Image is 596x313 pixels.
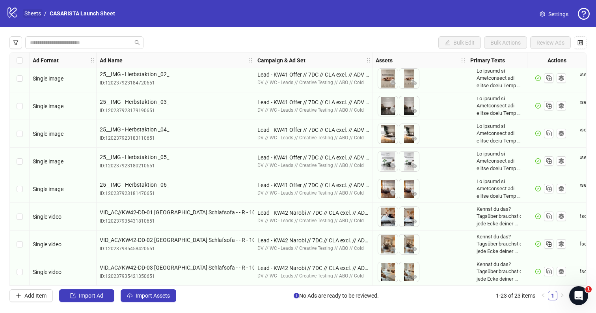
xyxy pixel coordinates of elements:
[466,58,471,63] span: holder
[257,217,369,225] div: DV // WC - Leads // Creative Testing // ABO // Cold
[545,74,553,82] svg: Duplicate
[465,52,467,68] div: Resize Assets column
[366,58,371,63] span: holder
[535,103,541,109] span: check-circle
[100,107,251,114] div: ID: 120237923179190651
[100,180,251,189] span: 25__IMG - Herbstaktion _06_
[378,179,398,199] img: Asset 1
[410,134,419,144] button: Preview
[548,291,557,300] a: 1
[257,56,305,65] strong: Campaign & Ad Set
[378,262,398,282] img: Asset 1
[100,125,251,134] span: 25__IMG - Herbstaktion _04_
[44,9,47,18] li: /
[535,186,541,191] span: check-circle
[100,79,251,87] div: ID: 120237923184720651
[399,152,419,171] img: Asset 2
[100,236,251,244] span: VID_AC//KW42-DD-02 [GEOGRAPHIC_DATA] Schlafsofa - - R - 1025//Narobi-PDP//Learn-more
[412,274,417,279] span: eye
[388,162,398,171] button: Preview
[100,190,251,197] div: ID: 120237923181470651
[390,163,396,169] span: eye
[557,291,567,300] li: Next Page
[257,98,369,107] div: Lead - KW41 Offer // 7DC // CLA excl. // ADV Broad - DACH - m/w - 25-65+ // Auto - Copy
[559,103,564,109] svg: ad template
[371,58,377,63] span: holder
[100,70,251,79] span: 25__IMG - Herbstaktion _02_
[545,184,553,192] svg: Duplicate
[470,56,505,65] strong: Primary Texts
[390,246,396,252] span: eye
[257,79,369,86] div: DV // WC - Leads // Creative Testing // ABO // Cold
[390,219,396,224] span: eye
[100,153,251,161] span: 25__IMG - Herbstaktion _05_
[535,214,541,219] span: check-circle
[134,40,140,45] span: search
[388,134,398,144] button: Preview
[257,126,369,134] div: Lead - KW41 Offer // 7DC // CLA excl. // ADV Broad - DACH - m/w - 25-65+ // Auto - Copy
[410,189,419,199] button: Preview
[257,70,369,79] div: Lead - KW41 Offer // 7DC // CLA excl. // ADV Broad - DACH - m/w - 25-65+ // Auto - Copy
[388,107,398,116] button: Preview
[557,291,567,300] button: right
[33,75,63,82] span: Single image
[535,269,541,274] span: check-circle
[10,175,30,203] div: Select row 20
[100,263,251,272] span: VID_AC//KW42-DD-03 [GEOGRAPHIC_DATA] Schlafsofa - - R - 1025//Narobi-PDP//Learn-more
[257,162,369,169] div: DV // WC - Leads // Creative Testing // ABO // Cold
[541,293,546,298] span: left
[10,65,30,92] div: Select row 16
[477,261,527,283] div: Kennst du das? Tagsüber brauchst du jede Ecke deiner Wohnung – aber wenn Besuch kommt, fehlt plöt...
[548,56,566,65] strong: Actions
[412,136,417,141] span: eye
[559,75,564,81] svg: ad template
[10,148,30,175] div: Select row 19
[538,291,548,300] li: Previous Page
[399,234,419,254] img: Asset 2
[257,153,369,162] div: Lead - KW41 Offer // 7DC // CLA excl. // ADV Broad - DACH - m/w - 25-65+ // Auto - Copy
[388,272,398,282] button: Preview
[535,241,541,247] span: check-circle
[477,67,527,89] div: Lo ipsumd si Ametconsect adi elitse doeiu Temp incididunt? Utlaboreetdo magna aliq enimadminimve ...
[378,69,398,88] img: Asset 1
[100,97,251,106] span: 25__IMG - Herbstaktion _03_
[577,40,583,45] span: control
[477,206,527,227] div: Kennst du das? Tagsüber brauchst du jede Ecke deiner Wohnung – aber wenn Besuch kommt, fehlt plöt...
[545,240,553,247] svg: Duplicate
[100,245,251,253] div: ID: 120237935458420651
[548,10,568,19] span: Settings
[33,56,59,65] strong: Ad Format
[399,96,419,116] img: Asset 2
[378,234,398,254] img: Asset 1
[9,289,53,302] button: Add Item
[559,241,564,247] svg: ad template
[33,269,61,275] span: Single video
[559,131,564,136] svg: ad template
[545,101,553,109] svg: Duplicate
[257,134,369,142] div: DV // WC - Leads // Creative Testing // ABO // Cold
[545,157,553,165] svg: Duplicate
[10,258,30,286] div: Select row 23
[257,208,369,217] div: Lead - KW42 Narobi // 7DC // CLA excl. // ADV Broad - DACH - m/w - 30-65+ // Auto
[412,163,417,169] span: eye
[390,191,396,197] span: eye
[33,158,63,165] span: Single image
[388,79,398,88] button: Preview
[10,92,30,120] div: Select row 17
[530,36,571,49] button: Review Ads
[477,123,527,144] div: Lo ipsumd si Ametconsect adi elitse doeiu Temp incididunt? Utlaboreetdo magna aliq enimadminimve ...
[410,272,419,282] button: Preview
[127,293,132,298] span: cloud-upload
[248,58,253,63] span: holder
[477,178,527,200] div: Lo ipsumd si Ametconsect adi elitse doeiu Temp incididunt? Utlaboreetdo magna aliq enimadminimve ...
[559,269,564,274] svg: ad template
[390,81,396,86] span: eye
[33,214,61,220] span: Single video
[94,52,96,68] div: Resize Ad Format column
[79,292,103,299] span: Import Ad
[412,246,417,252] span: eye
[388,189,398,199] button: Preview
[390,136,396,141] span: eye
[548,291,557,300] li: 1
[559,158,564,164] svg: ad template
